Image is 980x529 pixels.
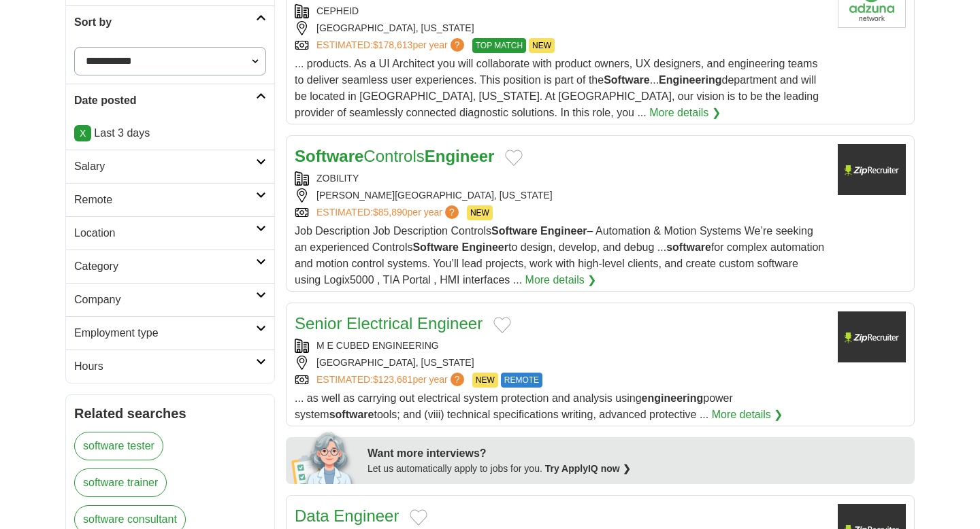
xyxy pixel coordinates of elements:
span: ... products. As a UI Architect you will collaborate with product owners, UX designers, and engin... [295,58,819,118]
a: X [74,125,91,141]
h2: Remote [74,192,256,208]
a: More details ❯ [712,407,783,423]
h2: Hours [74,358,256,375]
strong: software [329,409,374,420]
a: Company [66,283,274,316]
div: Want more interviews? [367,445,906,462]
a: Senior Electrical Engineer [295,314,483,332]
strong: Engineer [425,147,495,165]
h2: Employment type [74,325,256,341]
a: Date posted [66,84,274,117]
button: Add to favorite jobs [493,317,511,333]
div: [PERSON_NAME][GEOGRAPHIC_DATA], [US_STATE] [295,188,827,203]
span: ? [451,38,464,52]
strong: Engineer [461,241,508,253]
span: $123,681 [373,374,412,385]
span: $178,613 [373,39,412,50]
h2: Sort by [74,14,256,31]
span: NEW [472,373,498,388]
span: ? [451,373,464,386]
h2: Company [74,292,256,308]
a: Sort by [66,5,274,39]
strong: Software [412,241,459,253]
span: ? [445,205,459,219]
span: Job Description Job Description Controls – Automation & Motion Systems We’re seeking an experienc... [295,225,824,286]
div: [GEOGRAPHIC_DATA], [US_STATE] [295,21,827,35]
a: Salary [66,150,274,183]
div: CEPHEID [295,4,827,18]
a: Try ApplyIQ now ❯ [545,463,631,474]
a: Hours [66,349,274,383]
strong: Software [295,147,363,165]
img: Company logo [838,144,906,195]
a: More details ❯ [525,272,597,288]
strong: Engineering [659,74,721,86]
img: apply-iq-scientist.png [291,430,357,484]
span: TOP MATCH [472,38,526,53]
a: Category [66,250,274,283]
a: SoftwareControlsEngineer [295,147,494,165]
button: Add to favorite jobs [505,150,523,166]
a: Remote [66,183,274,216]
a: software trainer [74,468,167,497]
div: Let us automatically apply to jobs for you. [367,462,906,476]
strong: Software [604,74,650,86]
strong: Software [491,225,538,237]
a: ESTIMATED:$123,681per year? [316,373,467,388]
a: ESTIMATED:$178,613per year? [316,38,467,53]
span: REMOTE [501,373,542,388]
div: [GEOGRAPHIC_DATA], [US_STATE] [295,356,827,370]
img: Company logo [838,311,906,362]
h2: Date posted [74,92,256,109]
span: $85,890 [373,207,408,218]
button: Add to favorite jobs [410,509,427,526]
strong: Engineer [540,225,587,237]
div: ZOBILITY [295,171,827,186]
span: NEW [529,38,555,53]
strong: software [666,241,711,253]
strong: engineering [642,392,704,404]
div: M E CUBED ENGINEERING [295,339,827,353]
h2: Category [74,258,256,275]
h2: Location [74,225,256,241]
a: Location [66,216,274,250]
span: NEW [467,205,493,220]
a: Data Engineer [295,507,399,525]
p: Last 3 days [74,125,266,141]
h2: Related searches [74,403,266,424]
a: software tester [74,432,163,460]
a: ESTIMATED:$85,890per year? [316,205,461,220]
span: ... as well as carrying out electrical system protection and analysis using power system tools; a... [295,392,733,420]
h2: Salary [74,158,256,175]
a: More details ❯ [649,105,721,121]
a: Employment type [66,316,274,349]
